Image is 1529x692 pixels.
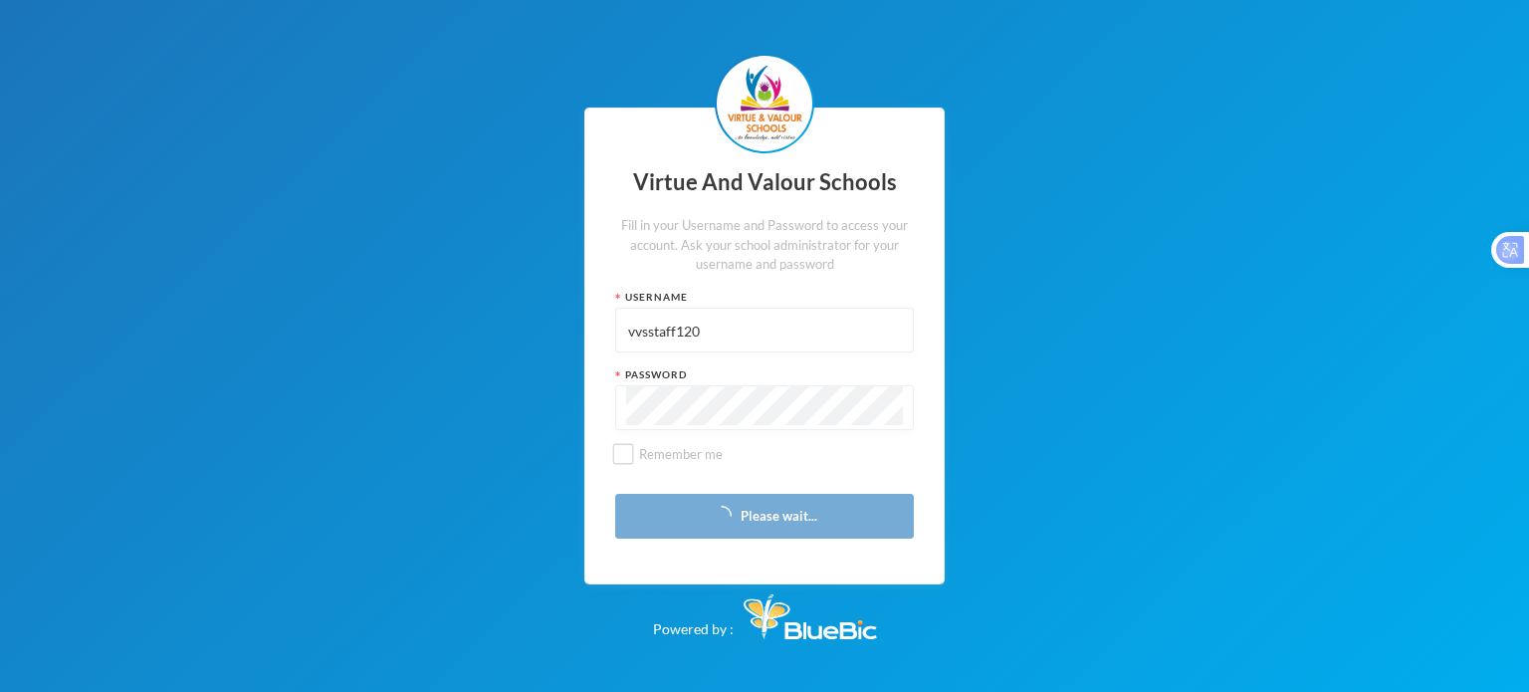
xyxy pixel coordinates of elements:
div: Fill in your Username and Password to access your account. Ask your school administrator for your... [615,216,914,275]
i: icon: loading [712,506,732,526]
div: Powered by : [653,584,877,639]
button: Please wait... [615,494,914,539]
span: Remember me [631,446,731,462]
div: Username [615,290,914,305]
div: Password [615,367,914,382]
img: Bluebic [744,594,877,639]
div: Virtue And Valour Schools [615,163,914,202]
